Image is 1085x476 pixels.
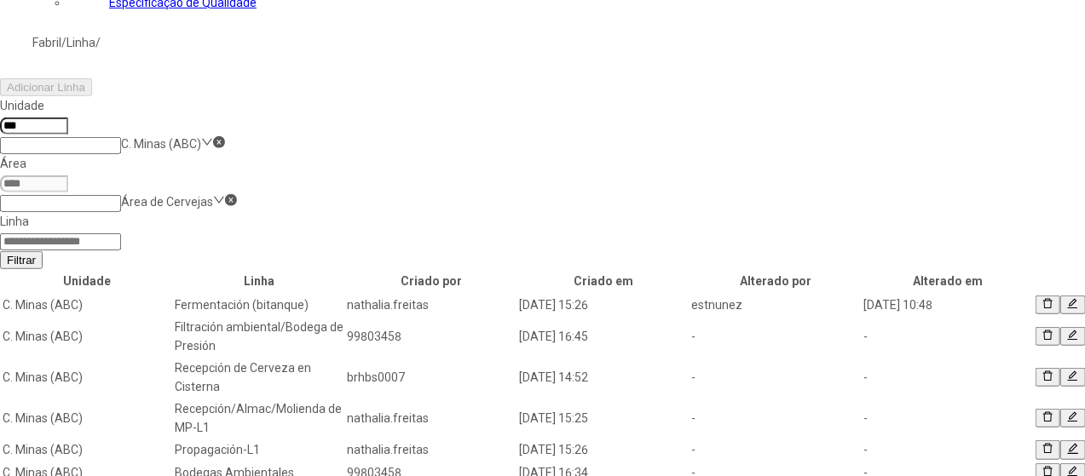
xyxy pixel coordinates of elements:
td: [DATE] 15:25 [518,399,689,438]
th: Unidade [2,271,172,291]
td: nathalia.freitas [346,399,517,438]
nz-select-item: C. Minas (ABC) [121,137,201,151]
a: Fabril [32,36,61,49]
td: Filtración ambiental/Bodega de Presión [174,317,344,356]
th: Criado em [518,271,689,291]
td: Recepción/Almac/Molienda de MP-L1 [174,399,344,438]
td: [DATE] 15:26 [518,439,689,460]
td: nathalia.freitas [346,439,517,460]
td: - [863,439,1033,460]
td: [DATE] 14:52 [518,358,689,397]
td: C. Minas (ABC) [2,295,172,315]
td: nathalia.freitas [346,295,517,315]
td: [DATE] 16:45 [518,317,689,356]
span: Filtrar [7,254,36,267]
nz-breadcrumb-separator: / [95,36,101,49]
td: C. Minas (ABC) [2,317,172,356]
a: Linha [66,36,95,49]
td: [DATE] 10:48 [863,295,1033,315]
td: - [690,317,861,356]
td: C. Minas (ABC) [2,358,172,397]
td: C. Minas (ABC) [2,439,172,460]
td: [DATE] 15:26 [518,295,689,315]
td: estnunez [690,295,861,315]
td: Recepción de Cerveza en Cisterna [174,358,344,397]
td: Fermentación (bitanque) [174,295,344,315]
td: C. Minas (ABC) [2,399,172,438]
th: Alterado em [863,271,1033,291]
td: - [690,399,861,438]
td: - [863,358,1033,397]
span: Adicionar Linha [7,81,85,94]
th: Criado por [346,271,517,291]
th: Linha [174,271,344,291]
td: - [863,317,1033,356]
td: 99803458 [346,317,517,356]
td: Propagación-L1 [174,439,344,460]
td: brhbs0007 [346,358,517,397]
td: - [863,399,1033,438]
td: - [690,439,861,460]
th: Alterado por [690,271,861,291]
nz-select-item: Área de Cervejas [121,195,213,209]
nz-breadcrumb-separator: / [61,36,66,49]
td: - [690,358,861,397]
